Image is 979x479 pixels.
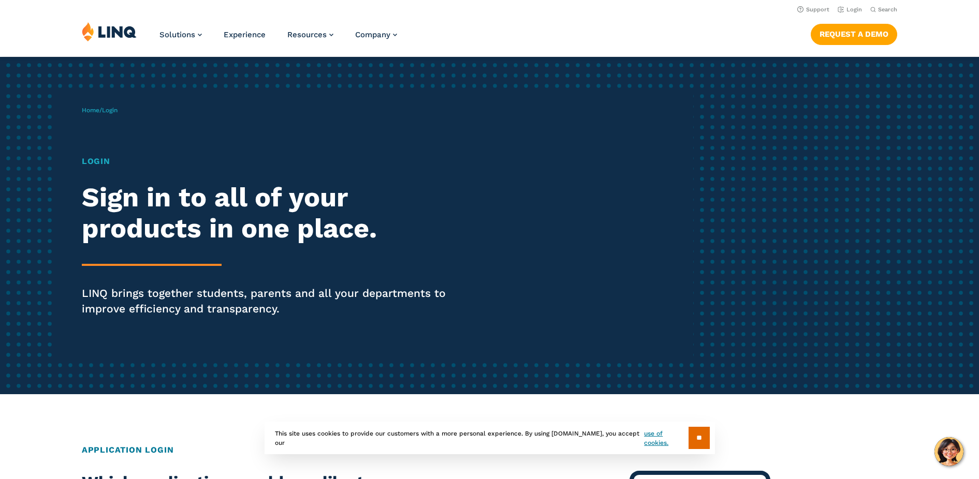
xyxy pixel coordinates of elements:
img: LINQ | K‑12 Software [82,22,137,41]
a: Company [355,30,397,39]
a: use of cookies. [644,429,688,447]
span: Login [102,107,118,114]
a: Support [797,6,829,13]
span: / [82,107,118,114]
span: Search [878,6,897,13]
button: Open Search Bar [870,6,897,13]
p: LINQ brings together students, parents and all your departments to improve efficiency and transpa... [82,286,459,317]
a: Solutions [159,30,202,39]
span: Company [355,30,390,39]
a: Experience [224,30,266,39]
a: Request a Demo [811,24,897,44]
h2: Sign in to all of your products in one place. [82,182,459,244]
button: Hello, have a question? Let’s chat. [934,437,963,466]
h1: Login [82,155,459,168]
span: Solutions [159,30,195,39]
span: Resources [287,30,327,39]
nav: Button Navigation [811,22,897,44]
nav: Primary Navigation [159,22,397,56]
a: Login [838,6,862,13]
a: Home [82,107,99,114]
a: Resources [287,30,333,39]
div: This site uses cookies to provide our customers with a more personal experience. By using [DOMAIN... [265,422,715,454]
